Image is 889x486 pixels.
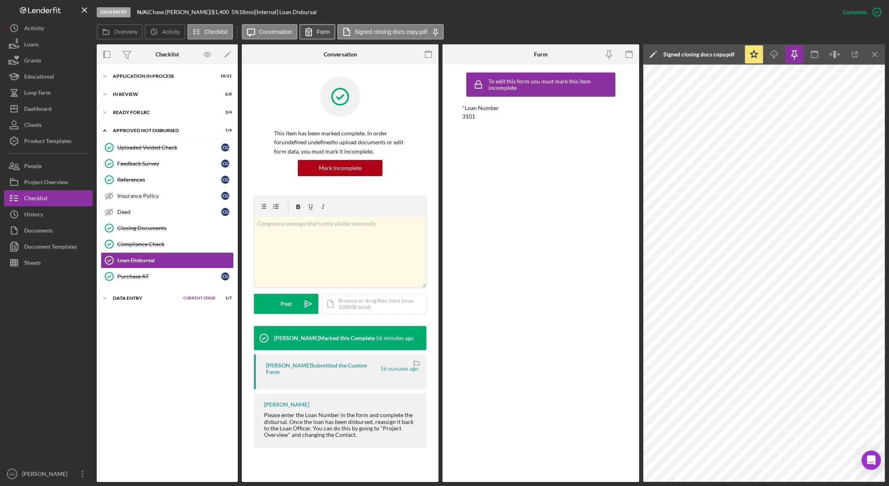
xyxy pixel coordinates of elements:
[4,20,93,36] button: Activity
[117,257,233,264] div: Loan Disbursal
[212,9,231,15] div: $1,400
[4,255,93,271] a: Sheets
[9,472,15,476] text: NG
[101,220,234,236] a: Closing Documents
[101,252,234,268] a: Loan Disbursal
[101,268,234,285] a: Purchase ATCG
[97,7,131,17] div: Data Entry
[117,225,233,231] div: Closing Documents
[24,36,39,54] div: Loans
[101,156,234,172] a: Feedback SurveyCG
[4,239,93,255] button: Document Templates
[462,113,475,120] div: 3101
[488,78,613,91] div: To edit this form you must mark this item incomplete
[4,206,93,222] button: History
[4,85,93,101] button: Long-Term
[101,188,234,204] a: Insurance PolicyCG
[242,24,298,39] button: Conversation
[4,69,93,85] button: Educational
[4,36,93,52] button: Loans
[24,174,68,192] div: Project Overview
[299,24,335,39] button: Form
[4,174,93,190] a: Project Overview
[217,110,232,115] div: 3 / 4
[4,52,93,69] button: Grants
[217,92,232,97] div: 6 / 8
[113,92,212,97] div: In Review
[101,204,234,220] a: DeedCG
[117,273,221,280] div: Purchase AT
[355,29,427,35] label: Signed closing docs copy.pdf
[24,101,52,119] div: Dashboard
[24,85,51,103] div: Long-Term
[337,24,444,39] button: Signed closing docs copy.pdf
[217,74,232,79] div: 18 / 21
[380,366,418,372] time: 2025-09-15 20:18
[264,412,418,438] div: Please enter the Loan Number in the form and complete the disbursal. Once the loan has been disbu...
[149,9,212,15] div: Chase [PERSON_NAME] |
[324,51,357,58] div: Conversation
[4,101,93,117] button: Dashboard
[4,190,93,206] button: Checklist
[24,239,77,257] div: Document Templates
[4,158,93,174] button: People
[137,9,149,15] div: |
[4,222,93,239] button: Documents
[117,144,221,151] div: Uploaded Voided Check
[221,192,229,200] div: C G
[254,294,318,314] button: Post
[113,110,212,115] div: Ready for LRC
[117,241,233,247] div: Compliance Check
[24,69,54,87] div: Educational
[24,206,43,224] div: History
[162,29,180,35] label: Activity
[113,74,212,79] div: Application In Process
[376,335,414,341] time: 2025-09-15 20:18
[4,133,93,149] button: Product Templates
[156,51,179,58] div: Checklist
[221,208,229,216] div: C G
[24,190,48,208] div: Checklist
[221,160,229,168] div: C G
[117,177,221,183] div: References
[24,158,42,176] div: People
[462,105,619,111] div: *Loan Number
[24,222,53,241] div: Documents
[4,117,93,133] button: Clients
[835,4,885,20] button: Complete
[317,29,330,35] label: Form
[117,209,221,215] div: Deed
[253,9,317,15] div: | [Internal] Loan Disbursal
[205,29,228,35] label: Checklist
[274,129,406,156] p: This item has been marked complete. In order for undefined undefined to upload documents or edit ...
[221,176,229,184] div: C G
[4,466,93,482] button: NG[PERSON_NAME]
[24,20,44,38] div: Activity
[280,294,292,314] div: Post
[117,160,221,167] div: Feedback Survey
[101,139,234,156] a: Uploaded Voided CheckCG
[217,296,232,301] div: 1 / 7
[264,401,309,408] div: [PERSON_NAME]
[24,117,42,135] div: Clients
[117,193,221,199] div: Insurance Policy
[221,143,229,152] div: C G
[663,51,735,58] div: Signed closing docs copy.pdf
[221,272,229,280] div: C G
[101,172,234,188] a: ReferencesCG
[114,29,137,35] label: Overview
[843,4,867,20] div: Complete
[259,29,293,35] label: Conversation
[113,128,212,133] div: Approved Not Disbursed
[145,24,185,39] button: Activity
[24,133,71,151] div: Product Templates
